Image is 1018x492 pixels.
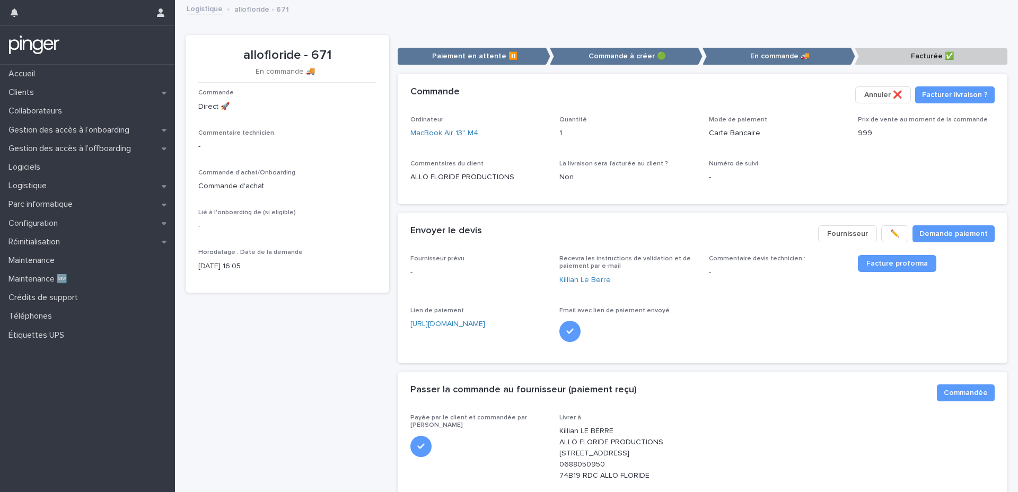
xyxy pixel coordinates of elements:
[709,267,846,278] p: -
[827,229,868,239] span: Fournisseur
[410,256,464,262] span: Fournisseur prévu
[198,209,296,216] span: Lié à l'onboarding de (si eligible)
[4,274,76,284] p: Maintenance 🆕
[4,293,86,303] p: Crédits de support
[398,48,550,65] p: Paiement en attente ⏸️
[4,311,60,321] p: Téléphones
[855,48,1007,65] p: Facturée ✅
[234,3,289,14] p: allofloride - 671
[4,125,138,135] p: Gestion des accès à l’onboarding
[944,388,988,398] span: Commandée
[4,256,63,266] p: Maintenance
[866,260,928,267] span: Facture proforma
[818,225,877,242] button: Fournisseur
[858,128,995,139] p: 999
[410,86,460,98] h2: Commande
[4,69,43,79] p: Accueil
[187,2,223,14] a: Logistique
[858,255,936,272] a: Facture proforma
[4,87,42,98] p: Clients
[864,90,902,100] span: Annuler ❌​
[198,101,376,112] p: Direct 🚀
[559,172,696,183] p: Non
[198,90,234,96] span: Commande
[410,161,484,167] span: Commentaires du client
[559,161,668,167] span: La livraison sera facturée au client ?
[410,320,485,328] a: [URL][DOMAIN_NAME]
[550,48,703,65] p: Commande à créer 🟢
[4,181,55,191] p: Logistique
[198,261,376,272] p: [DATE] 16:05
[198,249,303,256] span: Horodatage : Date de la demande
[410,117,443,123] span: Ordinateur
[858,117,988,123] span: Prix de vente au moment de la commande
[559,256,691,269] span: Recevra les instructions de validation et de paiement par e-mail
[198,48,376,63] p: allofloride - 671
[915,86,995,103] button: Facturer livraison ?
[881,225,908,242] button: ✏️
[559,275,611,286] a: Killian Le Berre
[559,307,670,314] span: Email avec lien de paiement envoyé
[410,307,464,314] span: Lien de paiement
[559,128,696,139] p: 1
[4,162,49,172] p: Logiciels
[559,426,696,481] p: Killian LE BERRE ALLO FLORIDE PRODUCTIONS [STREET_ADDRESS] 0688050950 74B19 RDC ALLO FLORIDE
[198,221,376,232] p: -
[4,237,68,247] p: Réinitialisation
[4,106,71,116] p: Collaborateurs
[709,256,805,262] span: Commentaire devis technicien :
[410,384,637,396] h2: Passer la commande au fournisseur (paiement reçu)
[559,415,581,421] span: Livrer à
[198,170,295,176] span: Commande d'achat/Onboarding
[559,117,587,123] span: Quantité
[198,130,274,136] span: Commentaire technicien
[4,144,139,154] p: Gestion des accès à l’offboarding
[709,172,846,183] p: -
[919,229,988,239] span: Demande paiement
[198,181,376,192] p: Commande d'achat
[4,218,66,229] p: Configuration
[410,415,527,428] span: Payée par le client et commandée par [PERSON_NAME]
[709,161,758,167] span: Numéro de suivi
[912,225,995,242] button: Demande paiement
[198,141,376,152] p: -
[410,128,478,139] a: MacBook Air 13'' M4
[198,67,372,76] p: En commande 🚚​
[410,172,547,183] p: ALLO FLORIDE PRODUCTIONS
[4,330,73,340] p: Étiquettes UPS
[890,229,899,239] span: ✏️
[4,199,81,209] p: Parc informatique
[855,86,911,103] button: Annuler ❌​
[410,225,482,237] h2: Envoyer le devis
[922,90,988,100] span: Facturer livraison ?
[937,384,995,401] button: Commandée
[709,128,846,139] p: Carte Bancaire
[8,34,60,56] img: mTgBEunGTSyRkCgitkcU
[709,117,767,123] span: Mode de paiement
[703,48,855,65] p: En commande 🚚​
[410,267,547,278] p: -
